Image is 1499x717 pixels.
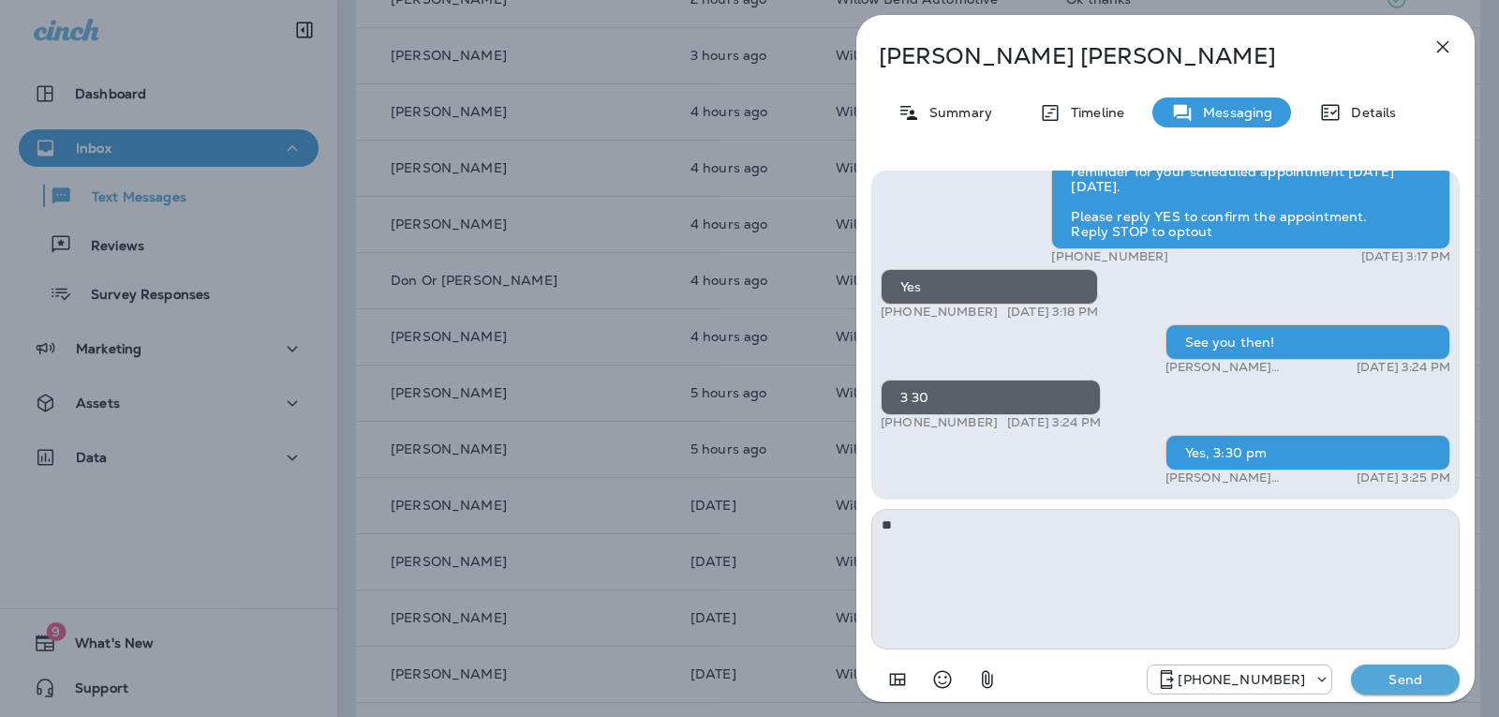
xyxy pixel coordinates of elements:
[1357,360,1450,375] p: [DATE] 3:24 PM
[1357,471,1450,485] p: [DATE] 3:25 PM
[881,305,998,320] p: [PHONE_NUMBER]
[879,661,916,698] button: Add in a premade template
[1051,109,1450,249] div: Hello [PERSON_NAME], This is Willow Bend Automotive with a friendly reminder for your scheduled a...
[1165,435,1450,471] div: Yes, 3:30 pm
[1342,105,1396,120] p: Details
[1366,671,1445,688] p: Send
[1194,105,1272,120] p: Messaging
[1061,105,1124,120] p: Timeline
[1165,324,1450,360] div: See you then!
[1361,249,1450,264] p: [DATE] 3:17 PM
[1007,415,1101,430] p: [DATE] 3:24 PM
[920,105,992,120] p: Summary
[881,380,1101,415] div: 3 30
[1351,665,1460,695] button: Send
[924,661,961,698] button: Select an emoji
[1148,668,1331,691] div: +1 (813) 497-4455
[881,269,1098,305] div: Yes
[1165,360,1337,375] p: [PERSON_NAME] WillowBend
[1051,249,1168,264] p: [PHONE_NUMBER]
[879,43,1390,69] p: [PERSON_NAME] [PERSON_NAME]
[881,415,998,430] p: [PHONE_NUMBER]
[1178,672,1305,687] p: [PHONE_NUMBER]
[1007,305,1098,320] p: [DATE] 3:18 PM
[1165,471,1337,485] p: [PERSON_NAME] WillowBend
